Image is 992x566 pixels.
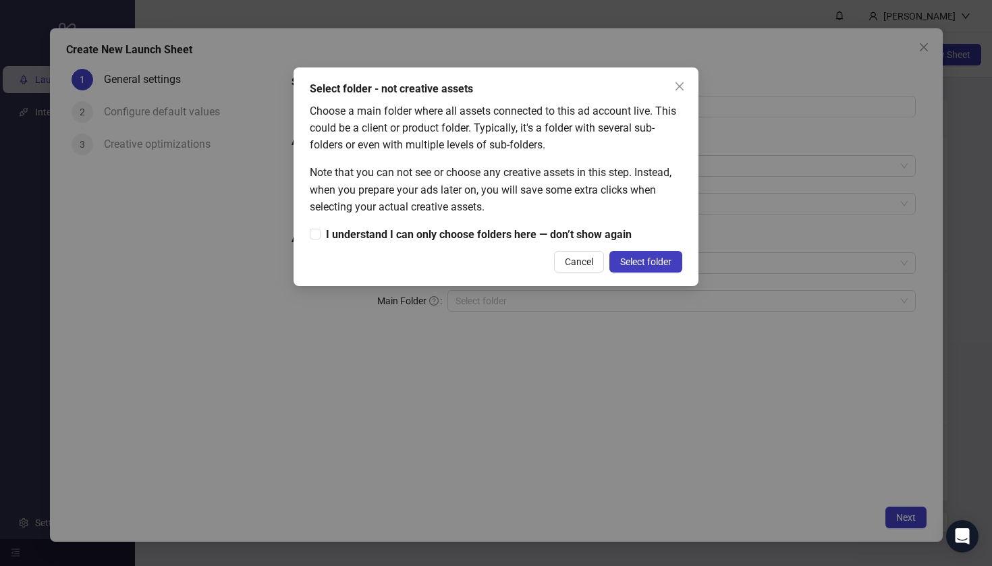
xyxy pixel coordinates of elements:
div: Select folder - not creative assets [310,81,682,97]
span: I understand I can only choose folders here — don’t show again [321,226,637,243]
button: Close [669,76,690,97]
button: Cancel [554,251,604,273]
button: Select folder [609,251,682,273]
span: Cancel [565,256,593,267]
span: Select folder [620,256,671,267]
div: Choose a main folder where all assets connected to this ad account live. This could be a client o... [310,103,682,153]
div: Open Intercom Messenger [946,520,979,553]
span: close [674,81,685,92]
div: Note that you can not see or choose any creative assets in this step. Instead, when you prepare y... [310,164,682,215]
